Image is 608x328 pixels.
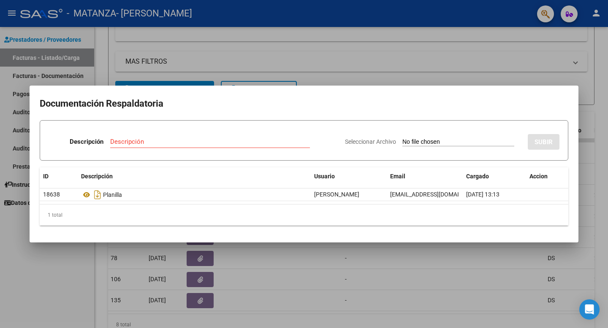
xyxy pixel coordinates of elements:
span: Cargado [466,173,489,180]
span: [PERSON_NAME] [314,191,359,198]
i: Descargar documento [92,188,103,202]
div: Planilla [81,188,307,202]
datatable-header-cell: Usuario [311,167,387,186]
span: [DATE] 13:13 [466,191,499,198]
span: SUBIR [535,138,553,146]
div: 1 total [40,204,568,226]
button: SUBIR [528,134,559,150]
datatable-header-cell: Descripción [78,167,311,186]
span: ID [43,173,49,180]
p: Descripción [70,137,103,147]
datatable-header-cell: ID [40,167,78,186]
div: Open Intercom Messenger [579,299,600,320]
span: Email [390,173,405,180]
datatable-header-cell: Accion [526,167,568,186]
span: Usuario [314,173,335,180]
datatable-header-cell: Email [387,167,463,186]
span: Descripción [81,173,113,180]
span: [EMAIL_ADDRESS][DOMAIN_NAME] [390,191,484,198]
span: Seleccionar Archivo [345,138,396,145]
span: Accion [529,173,548,180]
h2: Documentación Respaldatoria [40,96,568,112]
span: 18638 [43,191,60,198]
datatable-header-cell: Cargado [463,167,526,186]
